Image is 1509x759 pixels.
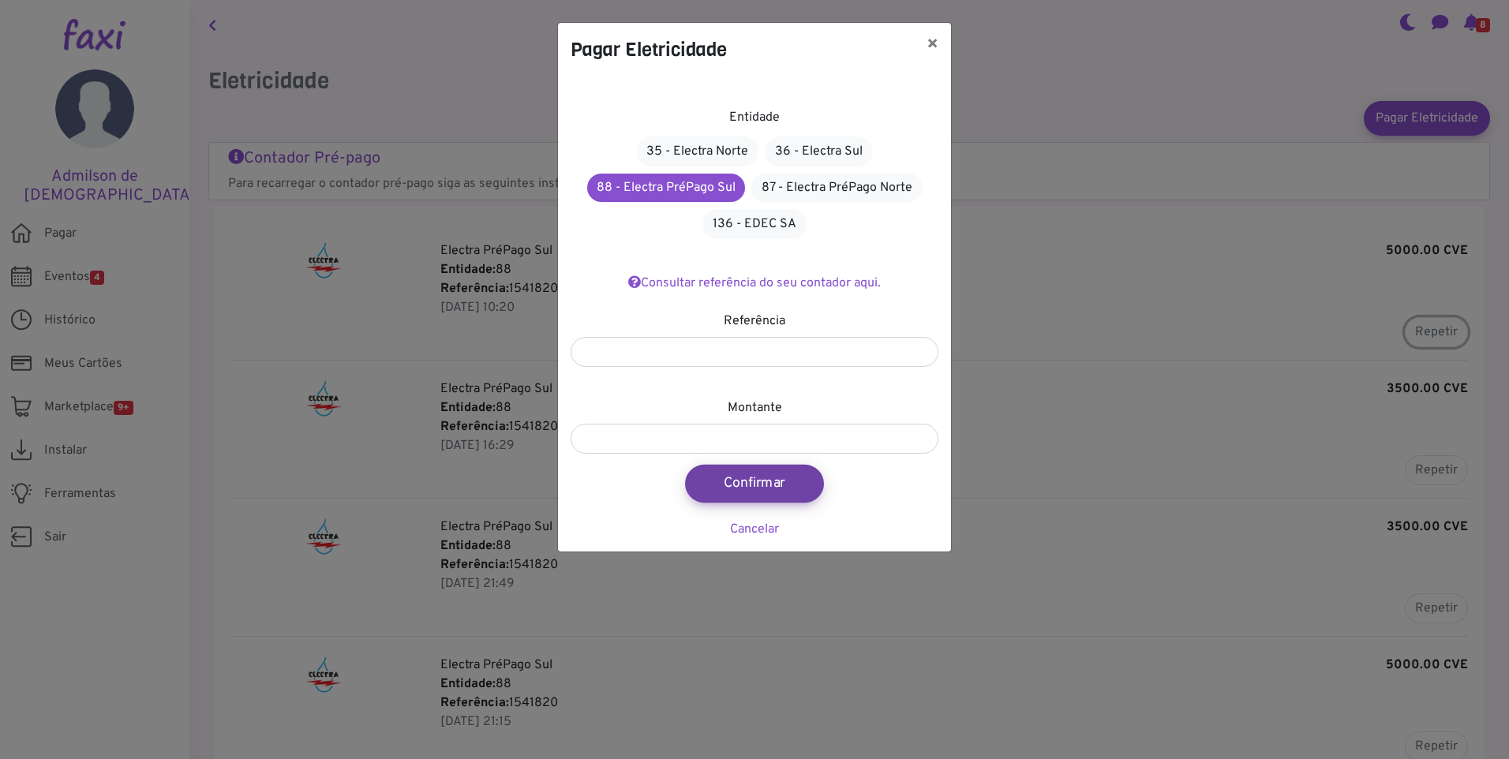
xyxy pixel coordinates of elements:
label: Referência [724,312,785,331]
a: 36 - Electra Sul [765,136,873,166]
a: 136 - EDEC SA [702,209,807,239]
label: Montante [728,398,782,417]
a: 87 - Electra PréPago Norte [751,173,923,203]
a: 35 - Electra Norte [636,136,758,166]
a: 88 - Electra PréPago Sul [587,174,745,202]
a: Consultar referência do seu contador aqui. [628,275,881,291]
label: Entidade [729,108,780,127]
h4: Pagar Eletricidade [571,36,727,64]
button: × [914,23,951,67]
a: Cancelar [730,522,779,537]
button: Confirmar [685,465,824,503]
